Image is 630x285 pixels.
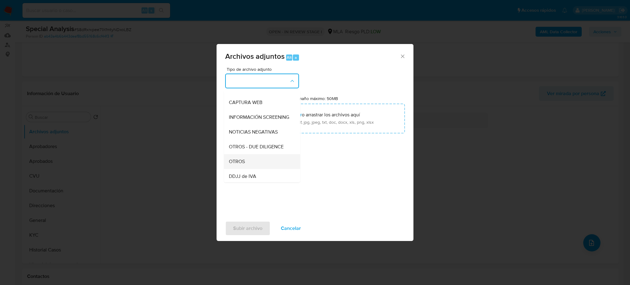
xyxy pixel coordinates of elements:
[229,144,284,150] span: OTROS - DUE DILIGENCE
[225,51,285,62] span: Archivos adjuntos
[229,159,245,165] span: OTROS
[227,67,301,71] span: Tipo de archivo adjunto
[229,85,272,91] span: CAPTURA GOOGLE
[229,114,289,120] span: INFORMACIÓN SCREENING
[273,221,309,236] button: Cancelar
[295,54,297,60] span: a
[281,222,301,235] span: Cancelar
[287,54,292,60] span: Alt
[229,129,278,135] span: NOTICIAS NEGATIVAS
[294,96,338,101] label: Tamaño máximo: 50MB
[229,99,262,106] span: CAPTURA WEB
[229,173,256,179] span: DDJJ de IVA
[400,53,405,59] button: Cerrar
